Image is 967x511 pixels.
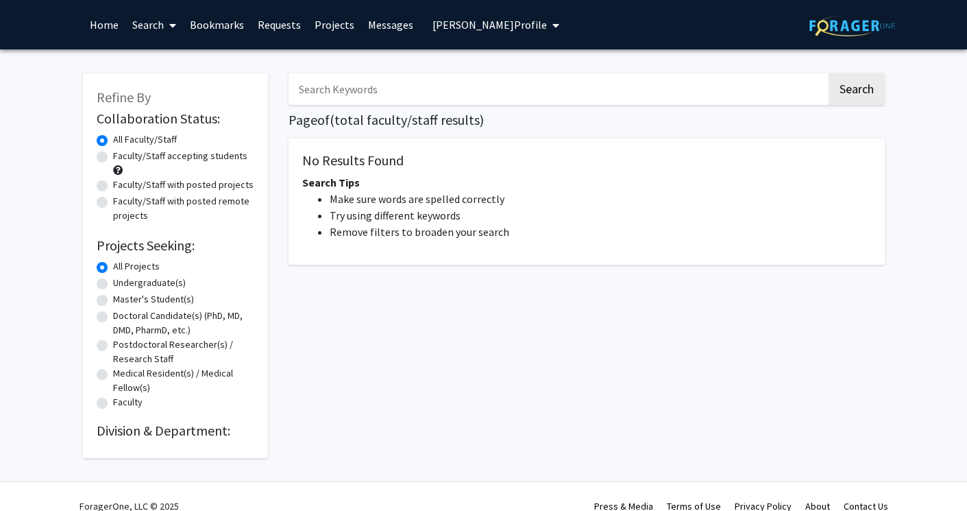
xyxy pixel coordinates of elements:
[113,149,247,163] label: Faculty/Staff accepting students
[113,194,254,223] label: Faculty/Staff with posted remote projects
[125,1,183,49] a: Search
[432,18,547,32] span: [PERSON_NAME] Profile
[113,132,177,147] label: All Faculty/Staff
[302,152,871,169] h5: No Results Found
[113,178,254,192] label: Faculty/Staff with posted projects
[330,191,871,207] li: Make sure words are spelled correctly
[361,1,420,49] a: Messages
[251,1,308,49] a: Requests
[113,309,254,337] label: Doctoral Candidate(s) (PhD, MD, DMD, PharmD, etc.)
[289,278,885,310] nav: Page navigation
[113,337,254,366] label: Postdoctoral Researcher(s) / Research Staff
[302,176,360,189] span: Search Tips
[809,15,895,36] img: ForagerOne Logo
[829,73,885,105] button: Search
[83,1,125,49] a: Home
[308,1,361,49] a: Projects
[97,237,254,254] h2: Projects Seeking:
[97,110,254,127] h2: Collaboration Status:
[113,292,194,307] label: Master's Student(s)
[183,1,251,49] a: Bookmarks
[330,224,871,240] li: Remove filters to broaden your search
[113,276,186,290] label: Undergraduate(s)
[289,112,885,128] h1: Page of ( total faculty/staff results)
[289,73,827,105] input: Search Keywords
[113,395,143,409] label: Faculty
[113,366,254,395] label: Medical Resident(s) / Medical Fellow(s)
[330,207,871,224] li: Try using different keywords
[97,88,151,106] span: Refine By
[113,259,160,274] label: All Projects
[97,423,254,439] h2: Division & Department:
